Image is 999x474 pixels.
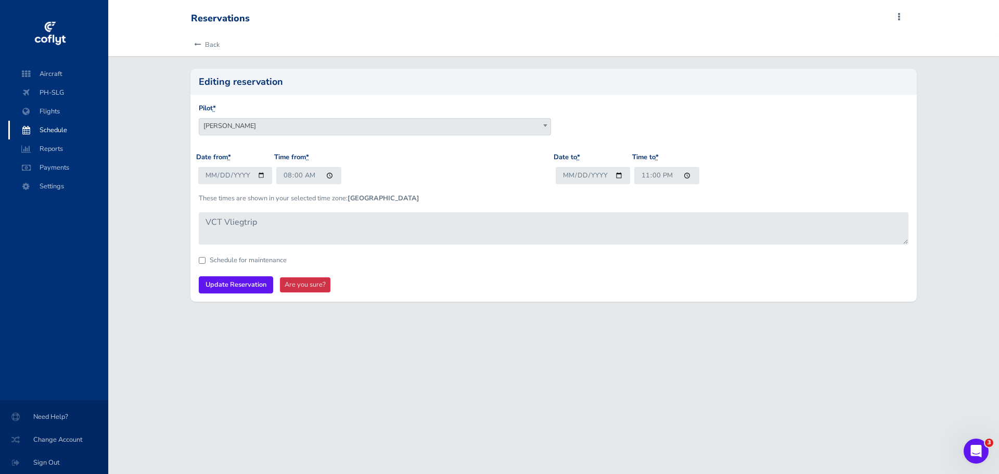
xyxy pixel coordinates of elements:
[19,102,98,121] span: Flights
[191,13,250,24] div: Reservations
[12,430,96,449] span: Change Account
[199,193,909,203] p: These times are shown in your selected time zone:
[199,212,909,245] textarea: VCT Vliegtrip
[985,439,993,447] span: 3
[19,121,98,139] span: Schedule
[210,257,287,264] label: Schedule for maintenance
[348,194,419,203] b: [GEOGRAPHIC_DATA]
[33,18,67,49] img: coflyt logo
[554,152,580,163] label: Date to
[19,139,98,158] span: Reports
[306,152,309,162] abbr: required
[199,77,909,86] h2: Editing reservation
[12,453,96,472] span: Sign Out
[12,407,96,426] span: Need Help?
[577,152,580,162] abbr: required
[19,65,98,83] span: Aircraft
[213,104,216,113] abbr: required
[19,83,98,102] span: PH-SLG
[274,152,309,163] label: Time from
[19,158,98,177] span: Payments
[280,277,330,292] a: Are you sure?
[199,103,216,114] label: Pilot
[964,439,989,464] iframe: Intercom live chat
[196,152,231,163] label: Date from
[656,152,659,162] abbr: required
[632,152,659,163] label: Time to
[228,152,231,162] abbr: required
[19,177,98,196] span: Settings
[199,118,551,135] span: Leon de Vries
[199,276,273,293] input: Update Reservation
[199,119,550,133] span: Leon de Vries
[191,33,220,56] a: Back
